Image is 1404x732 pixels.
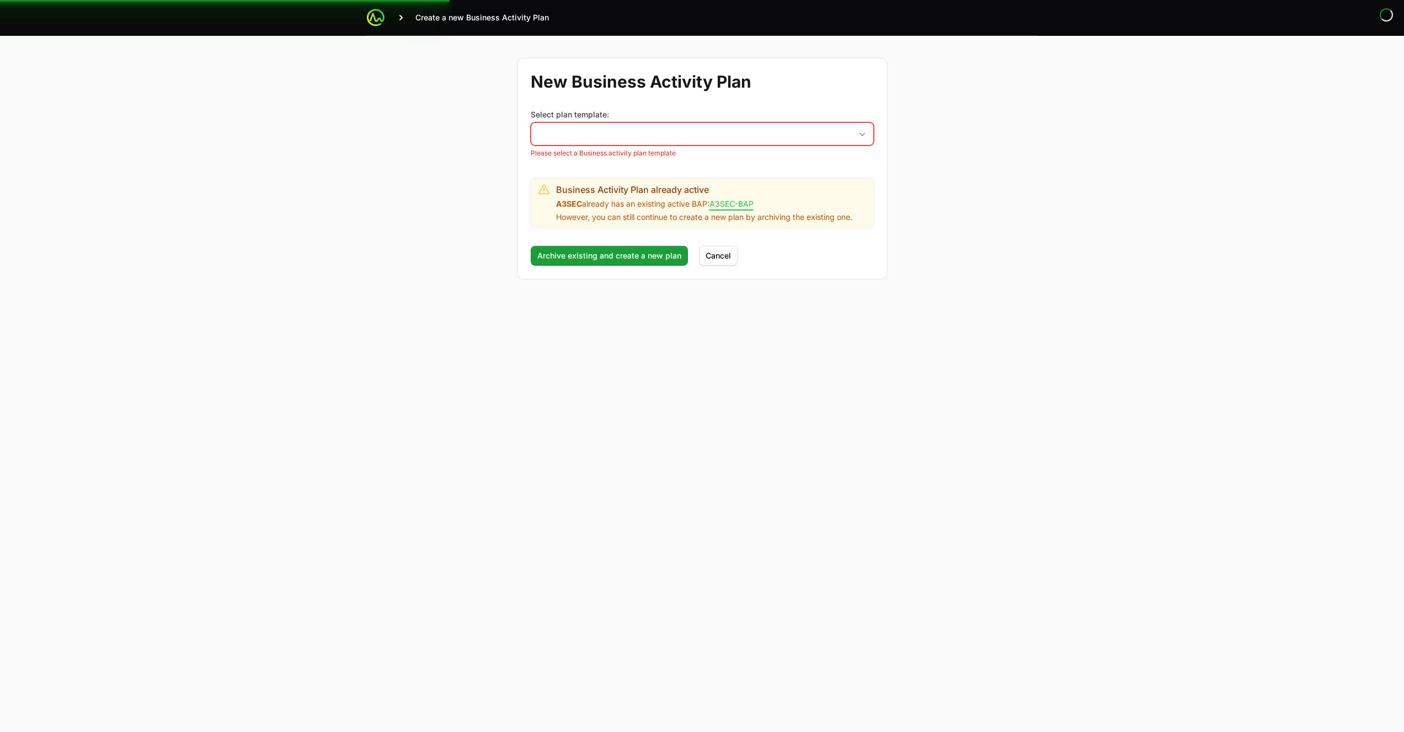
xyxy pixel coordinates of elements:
label: Select plan template: [531,109,874,120]
b: A3SEC [556,199,582,208]
a: A3SEC-BAP [709,199,754,209]
span: Create a new Business Activity Plan [415,12,549,23]
span: Archive existing and create a new plan [537,249,681,262]
p: already has an existing active BAP: [556,198,852,209]
button: Archive existing and create a new plan [531,246,688,266]
p: However, you can still continue to create a new plan by archiving the existing one. [556,212,852,223]
img: ActivitySource [367,9,385,26]
li: Please select a Business activity plan template [531,149,874,158]
h1: New Business Activity Plan [531,72,874,91]
button: Cancel [699,246,738,266]
span: Cancel [706,249,731,262]
h3: Business Activity Plan already active [556,183,852,196]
